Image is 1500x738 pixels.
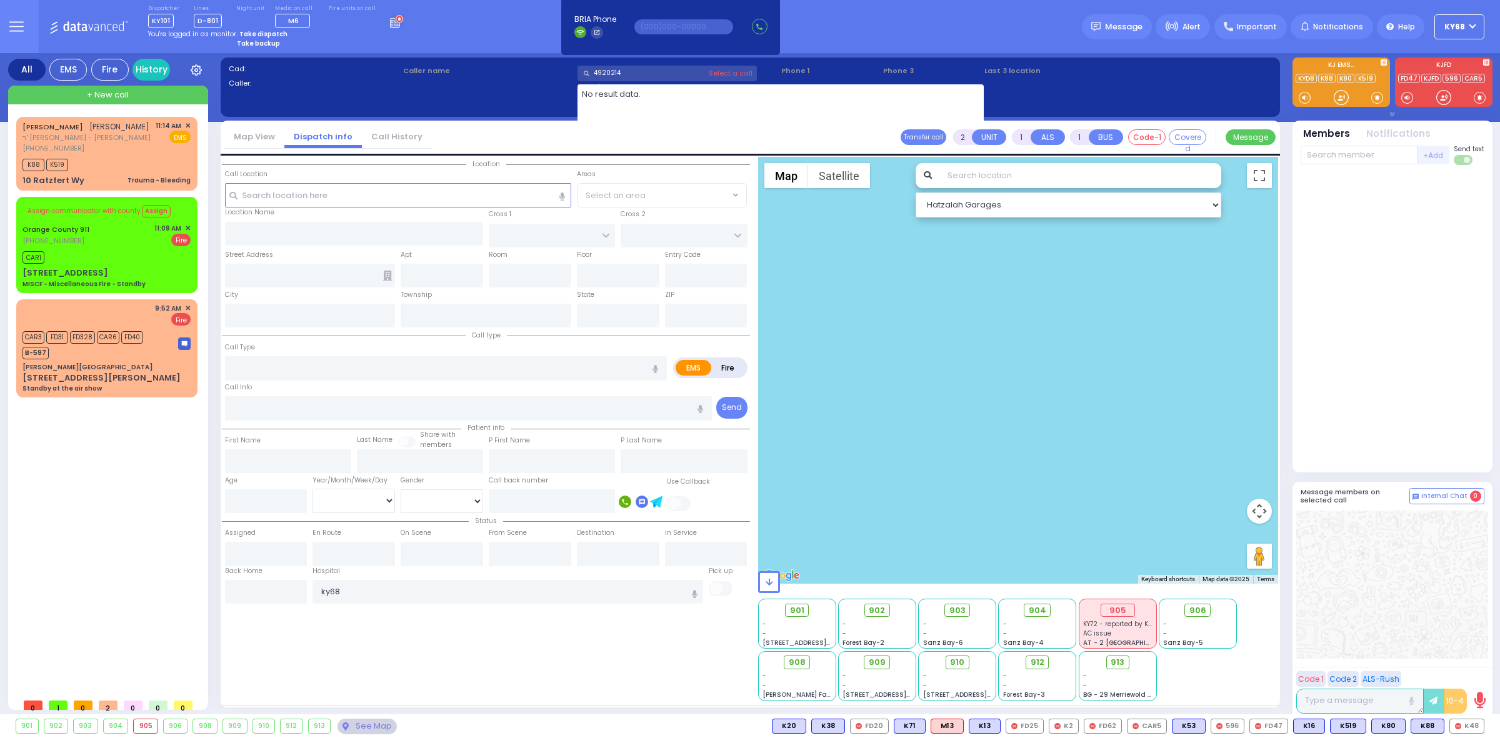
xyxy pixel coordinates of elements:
span: BG - 29 Merriewold S. [1083,690,1153,699]
span: Internal Chat [1421,492,1467,501]
button: Transfer call [901,129,946,145]
div: K88 [1411,719,1444,734]
span: Sanz Bay-4 [1003,638,1044,647]
span: - [842,619,846,629]
label: EMS [676,360,712,376]
span: 2 [99,701,117,710]
div: [STREET_ADDRESS] [22,267,108,279]
a: KYD8 [1296,74,1317,83]
span: 910 [950,656,964,669]
label: Call Info [225,382,252,392]
img: Logo [49,19,132,34]
div: FD62 [1084,719,1122,734]
span: Message [1105,21,1142,33]
label: Cad: [229,64,399,74]
span: 906 [1189,604,1206,617]
label: P Last Name [621,436,662,446]
div: 910 [253,719,275,733]
div: FD25 [1006,719,1044,734]
span: - [1003,629,1007,638]
div: [PERSON_NAME][GEOGRAPHIC_DATA] [22,362,152,372]
div: MISCF - Miscellaneous Fire - Standby [22,279,146,289]
button: BUS [1089,129,1123,145]
img: message-box.svg [178,337,191,350]
span: 902 [869,604,885,617]
span: K519 [46,159,68,171]
span: KY72 - reported by KY42 [1083,619,1159,629]
div: BLS [1172,719,1206,734]
span: Phone 1 [781,66,879,76]
span: 9:52 AM [155,304,181,313]
div: Year/Month/Week/Day [312,476,395,486]
span: Call type [466,331,507,340]
span: Notifications [1313,21,1363,32]
label: Turn off text [1454,154,1474,166]
div: 901 [16,719,38,733]
span: - [1003,681,1007,690]
span: - [842,629,846,638]
label: Use Callback [667,477,710,487]
span: K88 [22,159,44,171]
span: Sanz Bay-6 [923,638,963,647]
span: 0 [74,701,92,710]
span: D-801 [194,14,222,28]
button: Show street map [764,163,808,188]
span: Forest Bay-3 [1003,690,1045,699]
span: 0 [124,701,142,710]
strong: Take backup [237,39,280,48]
div: 909 [223,719,247,733]
span: EMS [169,131,191,143]
div: ALS [931,719,964,734]
span: Sanz Bay-5 [1163,638,1203,647]
div: BLS [1330,719,1366,734]
a: 596 [1442,74,1461,83]
strong: Take dispatch [239,29,287,39]
button: Covered [1169,129,1206,145]
input: Search location [939,163,1221,188]
label: Call Type [225,342,255,352]
label: Floor [577,250,592,260]
span: B-597 [22,347,49,359]
div: BLS [811,719,845,734]
a: CAR5 [1462,74,1485,83]
span: Important [1237,21,1277,32]
img: red-radio-icon.svg [856,723,862,729]
span: 909 [869,656,886,669]
img: message.svg [1091,22,1101,31]
button: UNIT [972,129,1006,145]
a: Call History [362,131,432,142]
span: M6 [288,16,299,26]
div: [STREET_ADDRESS][PERSON_NAME] [22,372,181,384]
div: CAR5 [1127,719,1167,734]
label: From Scene [489,528,527,538]
input: Search a contact [577,66,757,81]
span: - [762,629,766,638]
label: Lines [194,5,222,12]
small: Share with [420,430,456,439]
span: Send text [1454,144,1484,154]
label: Location Name [225,207,274,217]
span: Assign communicator with county [27,206,141,216]
span: Fire [171,313,191,326]
img: red-radio-icon.svg [1011,723,1017,729]
span: 912 [1031,656,1044,669]
div: K2 [1049,719,1079,734]
a: K80 [1337,74,1354,83]
button: Show satellite imagery [808,163,870,188]
span: - [842,681,846,690]
button: Code 2 [1327,671,1359,687]
label: Room [489,250,507,260]
label: Back Home [225,566,262,576]
span: CAR1 [22,251,44,264]
span: ר' [PERSON_NAME] - [PERSON_NAME] [22,132,151,143]
label: Last 3 location [984,66,1127,76]
img: red-radio-icon.svg [1455,723,1461,729]
div: 596 [1211,719,1244,734]
label: En Route [312,528,341,538]
button: Message [1226,129,1276,145]
span: 901 [790,604,804,617]
div: 902 [44,719,68,733]
div: K53 [1172,719,1206,734]
span: - [1003,619,1007,629]
label: Apt [401,250,412,260]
